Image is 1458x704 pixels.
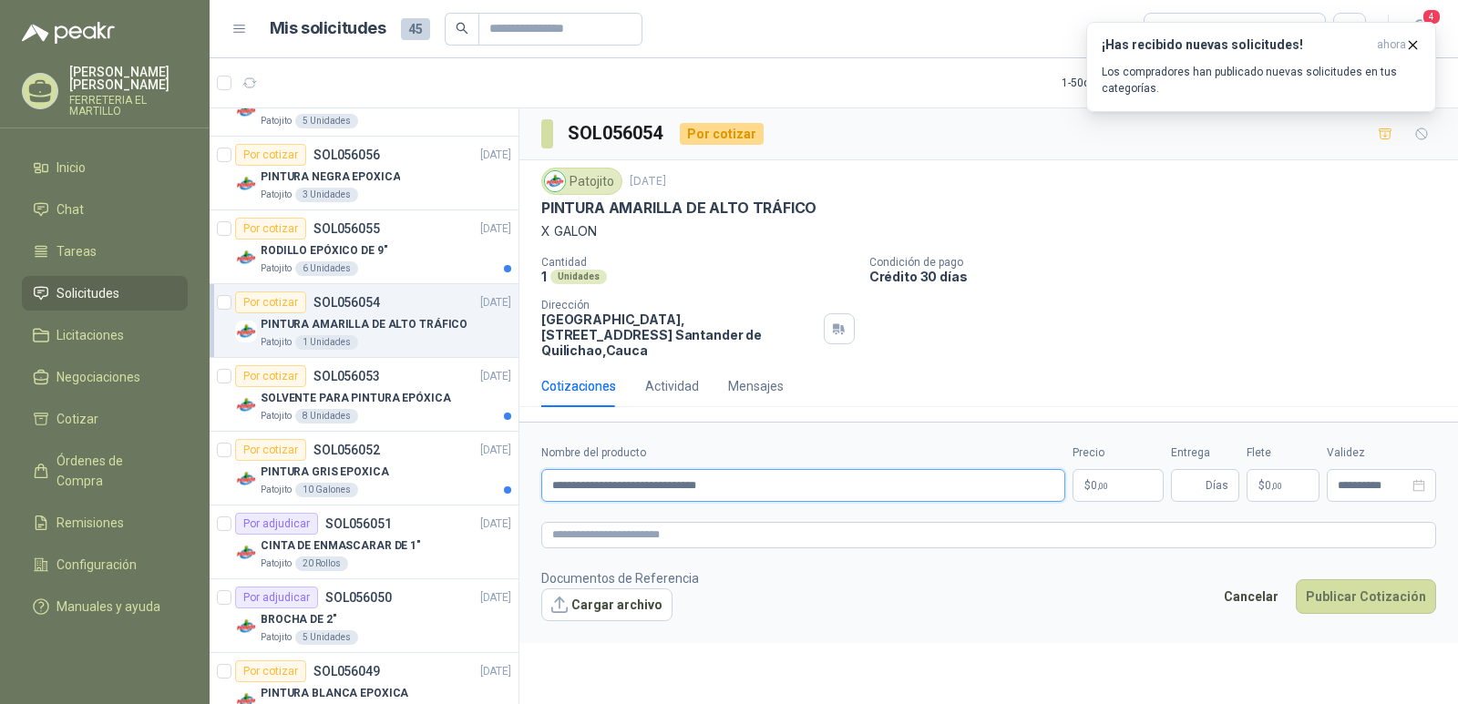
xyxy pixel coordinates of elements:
span: 45 [401,18,430,40]
span: Órdenes de Compra [56,451,170,491]
a: Cotizar [22,402,188,436]
img: Company Logo [235,468,257,490]
a: Manuales y ayuda [22,589,188,624]
span: Negociaciones [56,367,140,387]
p: [DATE] [480,663,511,680]
p: SOL056049 [313,665,380,678]
span: Chat [56,199,84,219]
h3: ¡Has recibido nuevas solicitudes! [1102,37,1370,53]
p: RODILLO EPÓXICO DE 9" [261,242,387,260]
a: Órdenes de Compra [22,444,188,498]
div: Cotizaciones [541,376,616,396]
p: Dirección [541,299,816,311]
img: Company Logo [235,173,257,195]
a: Inicio [22,150,188,185]
span: ahora [1377,37,1406,53]
div: Actividad [645,376,699,396]
p: [GEOGRAPHIC_DATA], [STREET_ADDRESS] Santander de Quilichao , Cauca [541,311,816,358]
span: ,00 [1271,481,1282,491]
span: ,00 [1097,481,1108,491]
p: Condición de pago [869,256,1451,269]
span: Remisiones [56,513,124,533]
h1: Mis solicitudes [270,15,386,42]
a: Por cotizarSOL056054[DATE] Company LogoPINTURA AMARILLA DE ALTO TRÁFICOPatojito1 Unidades [210,284,519,358]
img: Company Logo [235,321,257,342]
p: Patojito [261,114,292,128]
img: Company Logo [235,542,257,564]
div: Por cotizar [235,144,306,166]
p: [DATE] [480,589,511,607]
label: Flete [1247,444,1319,462]
a: Remisiones [22,505,188,540]
p: [DATE] [480,147,511,164]
div: Por cotizar [235,439,306,461]
img: Company Logo [235,247,257,269]
p: SOL056055 [313,222,380,235]
span: Inicio [56,158,86,178]
span: 4 [1422,8,1442,26]
p: 1 [541,269,547,284]
div: 3 Unidades [295,188,358,202]
p: SOL056053 [313,370,380,383]
div: Por cotizar [235,218,306,240]
a: Chat [22,192,188,227]
div: Por adjudicar [235,587,318,608]
button: 4 [1403,13,1436,46]
p: SOLVENTE PARA PINTURA EPÓXICA [261,390,451,407]
p: CINTA DE ENMASCARAR DE 1" [261,537,421,555]
img: Logo peakr [22,22,115,44]
p: Los compradores han publicado nuevas solicitudes en tus categorías. [1102,64,1421,97]
div: 6 Unidades [295,261,358,276]
span: Configuración [56,555,137,575]
div: Por cotizar [235,365,306,387]
span: 0 [1265,480,1282,491]
label: Validez [1327,444,1436,462]
button: Cargar archivo [541,588,673,621]
p: [DATE] [630,173,666,190]
h3: SOL056054 [568,119,665,148]
p: Patojito [261,556,292,571]
span: Días [1206,470,1228,501]
button: Cancelar [1214,579,1289,614]
p: $0,00 [1073,469,1164,502]
div: 8 Unidades [295,409,358,423]
button: ¡Has recibido nuevas solicitudes!ahora Los compradores han publicado nuevas solicitudes en tus ca... [1086,22,1436,112]
div: 1 - 50 de 59 [1062,68,1167,97]
p: SOL056054 [313,296,380,309]
img: Company Logo [235,394,257,416]
p: X GALON [541,221,1436,241]
p: SOL056051 [325,517,392,530]
span: Licitaciones [56,325,124,345]
p: Cantidad [541,256,855,269]
p: PINTURA AMARILLA DE ALTO TRÁFICO [261,316,467,333]
p: Patojito [261,630,292,645]
span: 0 [1091,480,1108,491]
p: Patojito [261,335,292,350]
p: PINTURA AMARILLA DE ALTO TRÁFICO [541,199,816,218]
p: [DATE] [480,442,511,459]
label: Precio [1073,444,1164,462]
p: PINTURA NEGRA EPOXICA [261,168,400,186]
a: Por adjudicarSOL056051[DATE] Company LogoCINTA DE ENMASCARAR DE 1"Patojito20 Rollos [210,505,519,579]
a: Licitaciones [22,318,188,352]
p: SOL056056 [313,148,380,161]
p: Patojito [261,188,292,202]
div: Unidades [550,270,607,284]
div: 1 Unidades [295,335,358,350]
p: [DATE] [480,220,511,238]
span: $ [1258,480,1265,491]
div: Por cotizar [235,291,306,313]
div: 20 Rollos [295,556,348,571]
a: Solicitudes [22,276,188,311]
div: Por cotizar [235,660,306,682]
div: Por adjudicar [235,513,318,535]
div: Mensajes [728,376,784,396]
label: Nombre del producto [541,444,1065,462]
p: Patojito [261,483,292,497]
img: Company Logo [235,616,257,638]
p: FERRETERIA EL MARTILLO [69,95,188,117]
p: $ 0,00 [1247,469,1319,502]
span: Cotizar [56,409,98,429]
p: [DATE] [480,294,511,311]
p: [DATE] [480,368,511,385]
